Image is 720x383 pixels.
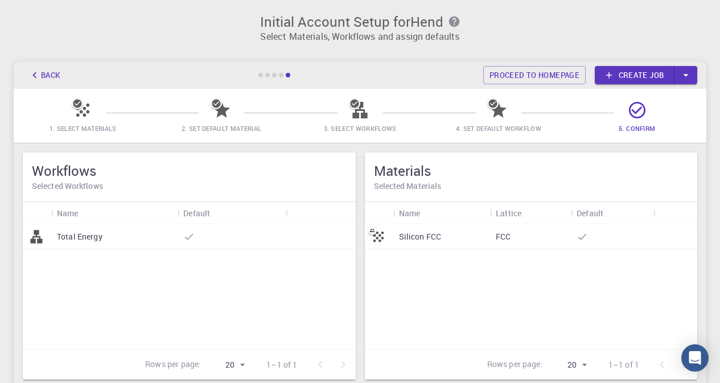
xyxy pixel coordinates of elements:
p: FCC [496,231,511,242]
a: Proceed to homepage [483,66,586,84]
div: 20 [205,357,248,373]
a: Create job [595,66,674,84]
span: 1. Select Materials [50,124,117,133]
div: Default [571,202,653,224]
p: 1–1 of 1 [266,359,297,370]
div: Icon [365,202,393,224]
span: 5. Confirm [619,124,655,133]
button: Sort [521,204,540,222]
p: Silicon FCC [399,231,442,242]
span: 3. Select Workflows [324,124,397,133]
div: Lattice [496,202,521,224]
button: Sort [210,204,228,222]
h5: Materials [374,162,689,180]
div: Name [393,202,491,224]
h5: Workflows [32,162,347,180]
p: 1–1 of 1 [608,359,639,370]
p: Select Materials, Workflows and assign defaults [20,30,700,43]
p: Total Energy [57,231,102,242]
div: Default [178,202,286,224]
div: Name [57,202,79,224]
p: Rows per page: [145,359,201,372]
p: Rows per page: [487,359,543,372]
div: 20 [548,357,590,373]
div: Icon [23,202,51,224]
h6: Selected Materials [374,180,689,192]
div: Name [399,202,421,224]
div: Default [183,202,210,224]
button: Sort [79,204,97,222]
h6: Selected Workflows [32,180,347,192]
h3: Initial Account Setup for Hend [20,14,700,30]
span: Support [23,8,64,18]
span: 2. Set Default Material [182,124,261,133]
div: Open Intercom Messenger [681,344,709,372]
span: 4. Set Default Workflow [456,124,541,133]
button: Sort [603,204,622,222]
div: Lattice [490,202,571,224]
div: Default [577,202,603,224]
div: Name [51,202,178,224]
button: Back [23,66,66,84]
button: Sort [420,204,438,222]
